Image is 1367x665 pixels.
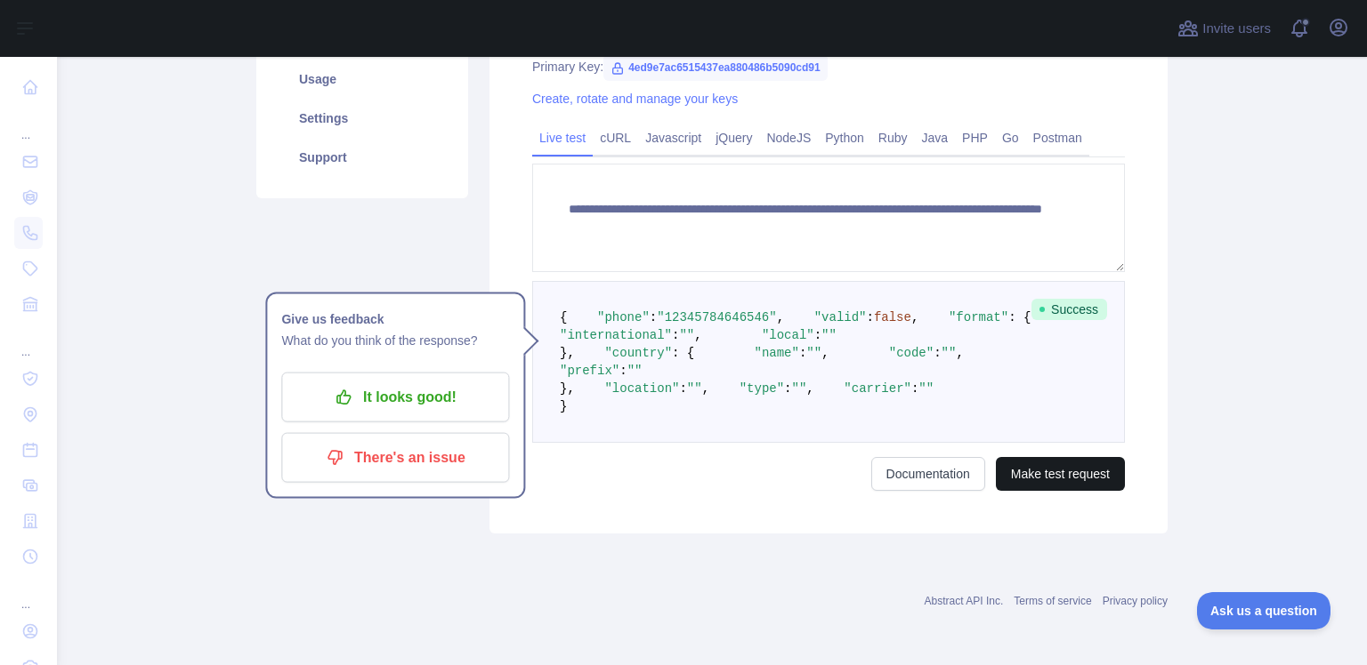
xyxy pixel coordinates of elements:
[792,381,807,396] span: ""
[560,399,567,413] span: }
[1103,595,1168,607] a: Privacy policy
[942,346,957,360] span: ""
[14,576,43,612] div: ...
[281,373,509,422] button: It looks good!
[915,124,956,152] a: Java
[650,310,657,324] span: :
[799,346,806,360] span: :
[1202,19,1271,39] span: Invite users
[821,328,837,342] span: ""
[814,310,867,324] span: "valid"
[1031,299,1107,320] span: Success
[871,124,915,152] a: Ruby
[1008,310,1031,324] span: : {
[597,310,650,324] span: "phone"
[603,54,828,81] span: 4ed9e7ac6515437ea880486b5090cd91
[14,324,43,359] div: ...
[1026,124,1089,152] a: Postman
[281,330,509,351] p: What do you think of the response?
[560,310,567,324] span: {
[278,138,447,177] a: Support
[560,364,619,378] span: "prefix"
[955,124,995,152] a: PHP
[995,124,1026,152] a: Go
[911,381,918,396] span: :
[844,381,911,396] span: "carrier"
[657,310,776,324] span: "12345784646546"
[278,60,447,99] a: Usage
[871,457,985,491] a: Documentation
[889,346,934,360] span: "code"
[679,328,694,342] span: ""
[777,310,784,324] span: ,
[672,328,679,342] span: :
[281,433,509,483] button: There's an issue
[687,381,702,396] span: ""
[638,124,708,152] a: Javascript
[619,364,627,378] span: :
[708,124,759,152] a: jQuery
[1197,592,1331,629] iframe: Toggle Customer Support
[806,381,813,396] span: ,
[806,346,821,360] span: ""
[784,381,791,396] span: :
[814,328,821,342] span: :
[934,346,941,360] span: :
[1174,14,1274,43] button: Invite users
[672,346,694,360] span: : {
[560,328,672,342] span: "international"
[996,457,1125,491] button: Make test request
[818,124,871,152] a: Python
[532,58,1125,76] div: Primary Key:
[532,124,593,152] a: Live test
[694,328,701,342] span: ,
[295,443,496,473] p: There's an issue
[956,346,963,360] span: ,
[762,328,814,342] span: "local"
[532,92,738,106] a: Create, rotate and manage your keys
[911,310,918,324] span: ,
[1014,595,1091,607] a: Terms of service
[604,381,679,396] span: "location"
[759,124,818,152] a: NodeJS
[821,346,829,360] span: ,
[740,381,784,396] span: "type"
[679,381,686,396] span: :
[754,346,798,360] span: "name"
[278,99,447,138] a: Settings
[874,310,911,324] span: false
[702,381,709,396] span: ,
[918,381,934,396] span: ""
[949,310,1008,324] span: "format"
[866,310,873,324] span: :
[295,382,496,413] p: It looks good!
[604,346,672,360] span: "country"
[560,381,575,396] span: },
[593,124,638,152] a: cURL
[560,346,575,360] span: },
[14,107,43,142] div: ...
[281,308,509,330] h1: Give us feedback
[627,364,643,378] span: ""
[925,595,1004,607] a: Abstract API Inc.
